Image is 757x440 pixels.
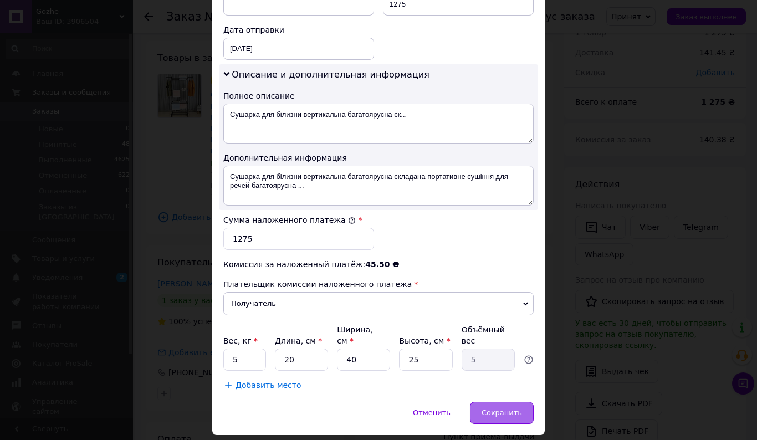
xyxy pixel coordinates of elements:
[223,259,534,270] div: Комиссия за наложенный платёж:
[223,336,258,345] label: Вес, кг
[223,292,534,315] span: Получатель
[275,336,322,345] label: Длина, см
[462,324,515,346] div: Объёмный вес
[399,336,450,345] label: Высота, см
[223,24,374,35] div: Дата отправки
[223,166,534,206] textarea: Сушарка для білизни вертикальна багатоярусна складана портативне сушіння для речей багатоярусна ...
[223,104,534,144] textarea: Сушарка для білизни вертикальна багатоярусна ск...
[223,280,412,289] span: Плательщик комиссии наложенного платежа
[482,408,522,417] span: Сохранить
[223,152,534,163] div: Дополнительная информация
[337,325,372,345] label: Ширина, см
[413,408,451,417] span: Отменить
[232,69,429,80] span: Описание и дополнительная информация
[236,381,301,390] span: Добавить место
[365,260,399,269] span: 45.50 ₴
[223,216,356,224] label: Сумма наложенного платежа
[223,90,534,101] div: Полное описание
